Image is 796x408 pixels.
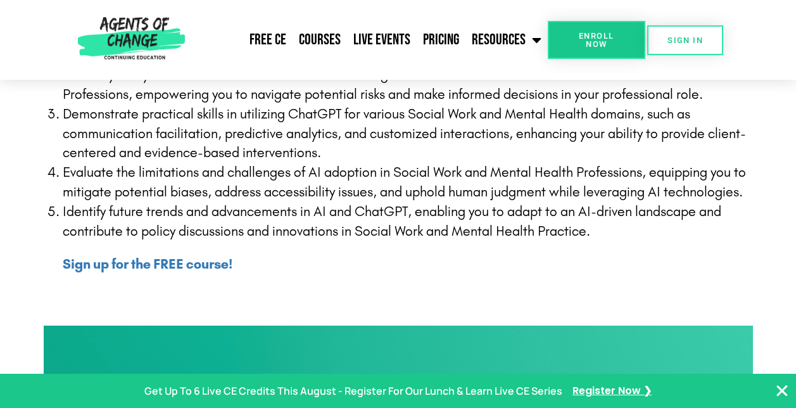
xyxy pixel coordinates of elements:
[647,25,723,55] a: SIGN IN
[243,24,293,56] a: Free CE
[465,24,548,56] a: Resources
[417,24,465,56] a: Pricing
[774,383,790,398] button: Close Banner
[347,24,417,56] a: Live Events
[63,256,232,272] a: Sign up for the FREE course!
[293,24,347,56] a: Courses
[667,36,703,44] span: SIGN IN
[568,32,625,48] span: Enroll Now
[572,382,652,400] a: Register Now ❯
[144,382,562,400] p: Get Up To 6 Live CE Credits This August - Register For Our Lunch & Learn Live CE Series
[63,105,759,163] p: Demonstrate practical skills in utilizing ChatGPT for various Social Work and Mental Health domai...
[63,202,759,241] p: Identify future trends and advancements in AI and ChatGPT, enabling you to adapt to an AI-driven ...
[63,163,759,202] p: Evaluate the limitations and challenges of AI adoption in Social Work and Mental Health Professio...
[190,24,548,56] nav: Menu
[548,21,645,59] a: Enroll Now
[63,65,759,105] p: Critically analyze the ethical considerations surrounding the use of AI in Social Work and other ...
